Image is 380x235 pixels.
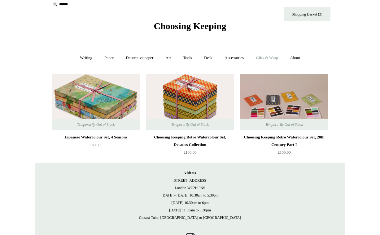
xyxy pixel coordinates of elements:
[219,50,249,66] a: Accessories
[160,50,177,66] a: Art
[240,74,328,130] img: Choosing Keeping Retro Watercolour Set, 20th Century Part I
[277,150,290,155] span: £100.00
[154,21,226,31] span: Choosing Keeping
[259,119,309,130] span: Temporarily Out of Stock
[146,74,234,130] a: Choosing Keeping Retro Watercolour Set, Decades Collection Choosing Keeping Retro Watercolour Set...
[52,74,140,130] a: Japanese Watercolour Set, 4 Seasons Japanese Watercolour Set, 4 Seasons Temporarily Out of Stock
[54,133,138,141] div: Japanese Watercolour Set, 4 Seasons
[183,150,196,155] span: £160.00
[89,142,102,147] span: £260.00
[120,50,159,66] a: Decorative paper
[250,50,283,66] a: Gifts & Wrap
[284,50,306,66] a: About
[240,74,328,130] a: Choosing Keeping Retro Watercolour Set, 20th Century Part I Choosing Keeping Retro Watercolour Se...
[147,133,232,148] div: Choosing Keeping Retro Watercolour Set, Decades Collection
[41,169,339,221] p: [STREET_ADDRESS] London WC2H 9NS [DATE] - [DATE] 10:30am to 5:30pm [DATE] 10.30am to 6pm [DATE] 1...
[146,74,234,130] img: Choosing Keeping Retro Watercolour Set, Decades Collection
[52,133,140,159] a: Japanese Watercolour Set, 4 Seasons £260.00
[199,50,218,66] a: Desk
[240,133,328,159] a: Choosing Keeping Retro Watercolour Set, 20th Century Part I £100.00
[154,26,226,30] a: Choosing Keeping
[99,50,119,66] a: Paper
[146,133,234,159] a: Choosing Keeping Retro Watercolour Set, Decades Collection £160.00
[284,7,330,21] a: Shopping Basket (3)
[177,50,198,66] a: Tools
[71,119,121,130] span: Temporarily Out of Stock
[242,133,326,148] div: Choosing Keeping Retro Watercolour Set, 20th Century Part I
[74,50,98,66] a: Writing
[52,74,140,130] img: Japanese Watercolour Set, 4 Seasons
[165,119,215,130] span: Temporarily Out of Stock
[184,171,196,175] strong: Visit us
